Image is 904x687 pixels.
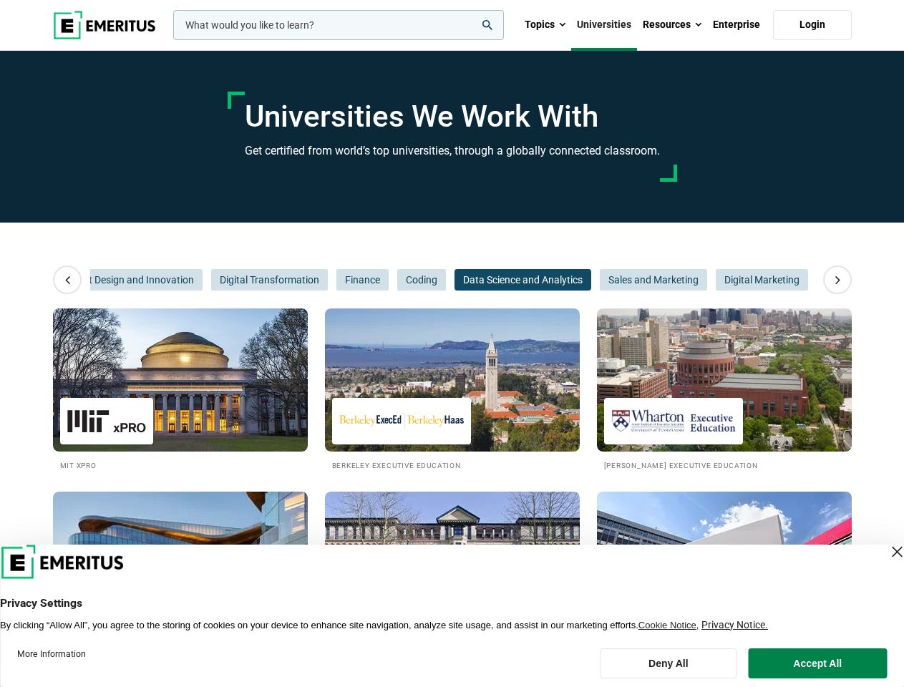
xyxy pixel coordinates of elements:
[173,10,504,40] input: woocommerce-product-search-field-0
[325,492,580,635] img: Universities We Work With
[597,492,852,654] a: Universities We Work With Imperial Executive Education Imperial Executive Education
[325,308,580,471] a: Universities We Work With Berkeley Executive Education Berkeley Executive Education
[67,405,146,437] img: MIT xPRO
[597,492,852,635] img: Universities We Work With
[339,405,464,437] img: Berkeley Executive Education
[53,492,308,635] img: Universities We Work With
[53,308,308,471] a: Universities We Work With MIT xPRO MIT xPRO
[48,269,203,291] button: Product Design and Innovation
[604,459,845,471] h2: [PERSON_NAME] Executive Education
[325,308,580,452] img: Universities We Work With
[597,308,852,471] a: Universities We Work With Wharton Executive Education [PERSON_NAME] Executive Education
[60,459,301,471] h2: MIT xPRO
[245,142,660,160] h3: Get certified from world’s top universities, through a globally connected classroom.
[53,308,308,452] img: Universities We Work With
[53,492,308,654] a: Universities We Work With Kellogg Executive Education [PERSON_NAME] Executive Education
[611,405,736,437] img: Wharton Executive Education
[332,459,573,471] h2: Berkeley Executive Education
[397,269,446,291] button: Coding
[716,269,808,291] button: Digital Marketing
[600,269,707,291] button: Sales and Marketing
[325,492,580,654] a: Universities We Work With Cambridge Judge Business School Executive Education Cambridge Judge Bus...
[211,269,328,291] button: Digital Transformation
[597,308,852,452] img: Universities We Work With
[336,269,389,291] button: Finance
[455,269,591,291] button: Data Science and Analytics
[773,10,852,40] a: Login
[245,99,660,135] h1: Universities We Work With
